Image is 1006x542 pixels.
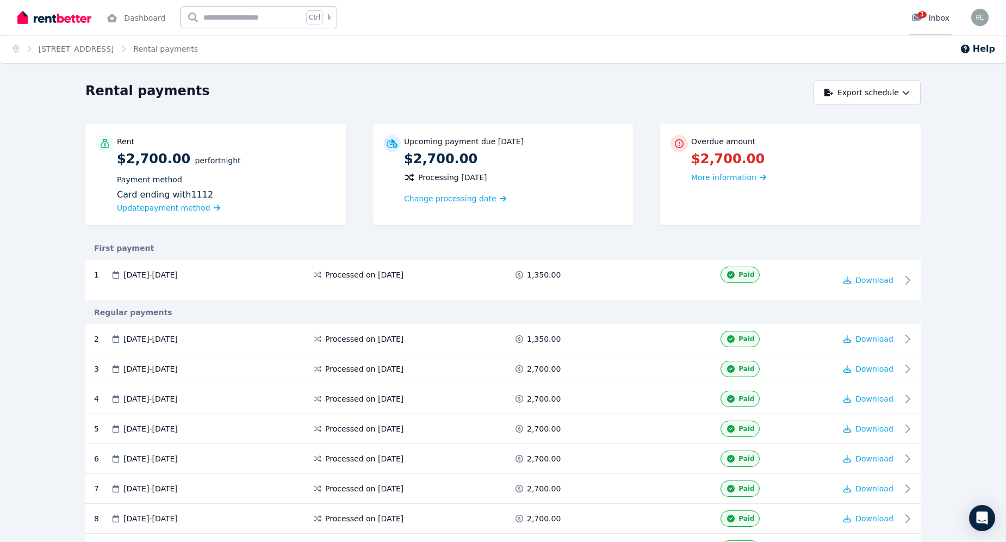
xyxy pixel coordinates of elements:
span: [DATE] - [DATE] [123,269,178,280]
button: Download [843,483,893,494]
span: Download [855,335,893,343]
span: [DATE] - [DATE] [123,483,178,494]
button: Download [843,423,893,434]
span: Paid [738,514,754,523]
div: Card ending with 1112 [117,188,336,201]
button: Export schedule [814,81,921,104]
span: Paid [738,335,754,343]
p: Upcoming payment due [DATE] [404,136,524,147]
span: Processing [DATE] [418,172,487,183]
button: Download [843,334,893,344]
span: Paid [738,365,754,373]
span: 2,700.00 [527,453,561,464]
span: Processed on [DATE] [325,423,403,434]
span: 2,700.00 [527,513,561,524]
span: Download [855,276,893,285]
span: Processed on [DATE] [325,513,403,524]
span: Processed on [DATE] [325,364,403,374]
span: Processed on [DATE] [325,334,403,344]
span: [DATE] - [DATE] [123,513,178,524]
span: [DATE] - [DATE] [123,393,178,404]
span: Download [855,514,893,523]
button: Download [843,453,893,464]
span: [DATE] - [DATE] [123,364,178,374]
span: 2,700.00 [527,483,561,494]
span: Processed on [DATE] [325,453,403,464]
span: 2,700.00 [527,393,561,404]
button: Download [843,513,893,524]
div: Open Intercom Messenger [969,505,995,531]
span: 2,700.00 [527,364,561,374]
button: Download [843,364,893,374]
span: [DATE] - [DATE] [123,453,178,464]
div: Inbox [911,13,949,23]
span: [DATE] - [DATE] [123,334,178,344]
div: 8 [94,510,110,527]
span: Download [855,454,893,463]
button: Help [960,42,995,56]
span: Rental payments [133,44,198,54]
span: More information [691,173,756,182]
div: 4 [94,391,110,407]
a: [STREET_ADDRESS] [39,45,114,53]
div: Regular payments [85,307,921,318]
div: 7 [94,481,110,497]
span: Ctrl [306,10,323,24]
div: 3 [94,361,110,377]
span: Paid [738,484,754,493]
span: Update payment method [117,204,210,212]
span: Download [855,365,893,373]
img: RentBetter [17,9,91,26]
span: k [327,13,331,22]
div: 1 [94,269,110,280]
span: Change processing date [404,193,496,204]
p: Payment method [117,174,336,185]
span: Processed on [DATE] [325,269,403,280]
div: 2 [94,331,110,347]
p: Overdue amount [691,136,755,147]
div: 6 [94,451,110,467]
span: Paid [738,395,754,403]
span: [DATE] - [DATE] [123,423,178,434]
span: Paid [738,424,754,433]
span: Paid [738,270,754,279]
span: Paid [738,454,754,463]
span: Download [855,484,893,493]
button: Download [843,275,893,286]
img: Rechelle Carroll [971,9,989,26]
p: $2,700.00 [404,150,623,168]
div: First payment [85,243,921,254]
h1: Rental payments [85,82,210,100]
span: 1,350.00 [527,334,561,344]
span: per Fortnight [195,156,241,165]
span: Download [855,424,893,433]
p: $2,700.00 [117,150,336,214]
span: Download [855,395,893,403]
span: Processed on [DATE] [325,393,403,404]
div: 5 [94,421,110,437]
span: Processed on [DATE] [325,483,403,494]
span: 2,700.00 [527,423,561,434]
button: Download [843,393,893,404]
span: 1,350.00 [527,269,561,280]
p: $2,700.00 [691,150,910,168]
a: Change processing date [404,193,506,204]
p: Rent [117,136,134,147]
span: 1 [918,11,927,18]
